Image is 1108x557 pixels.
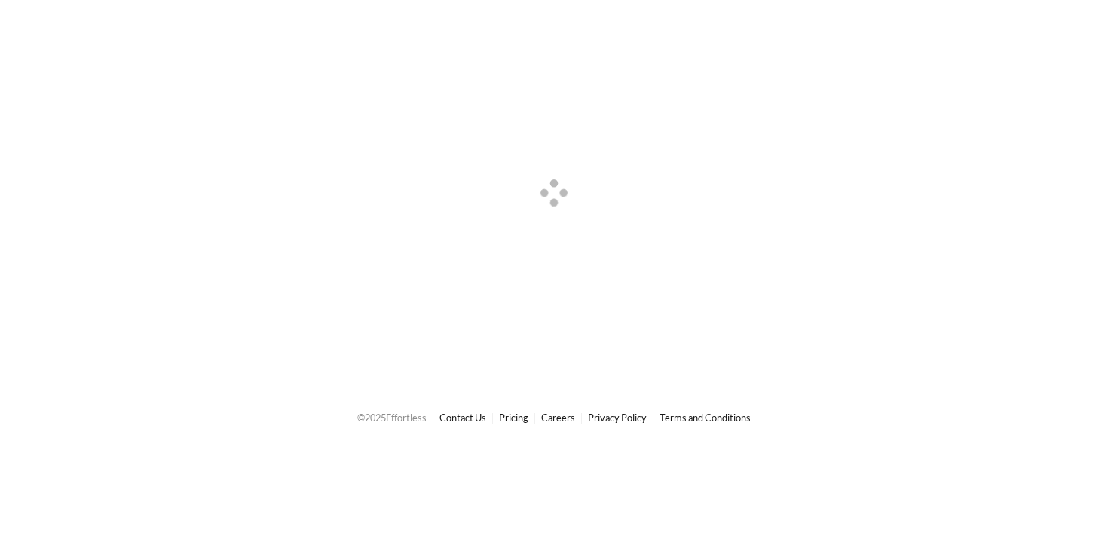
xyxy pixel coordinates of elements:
[499,412,528,424] a: Pricing
[541,412,575,424] a: Careers
[660,412,751,424] a: Terms and Conditions
[439,412,486,424] a: Contact Us
[357,412,427,424] span: © 2025 Effortless
[588,412,647,424] a: Privacy Policy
